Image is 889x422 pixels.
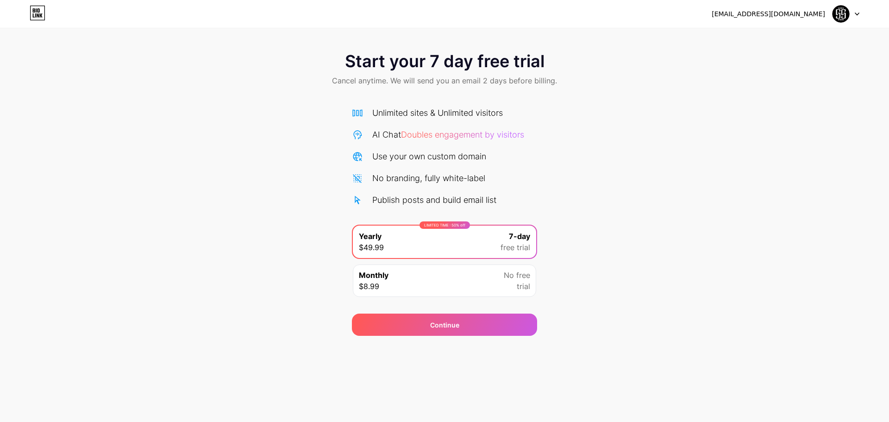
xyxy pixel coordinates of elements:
div: Unlimited sites & Unlimited visitors [372,107,503,119]
span: free trial [501,242,530,253]
div: Publish posts and build email list [372,194,496,206]
span: trial [517,281,530,292]
span: 7-day [509,231,530,242]
span: Start your 7 day free trial [345,52,545,70]
div: LIMITED TIME : 50% off [419,221,470,229]
span: $49.99 [359,242,384,253]
span: Monthly [359,270,388,281]
div: Continue [430,320,459,330]
div: Use your own custom domain [372,150,486,163]
span: Yearly [359,231,382,242]
img: Gab Reverente [832,5,850,23]
span: $8.99 [359,281,379,292]
div: No branding, fully white-label [372,172,485,184]
span: Doubles engagement by visitors [401,130,524,139]
span: Cancel anytime. We will send you an email 2 days before billing. [332,75,557,86]
div: AI Chat [372,128,524,141]
span: No free [504,270,530,281]
div: [EMAIL_ADDRESS][DOMAIN_NAME] [712,9,825,19]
